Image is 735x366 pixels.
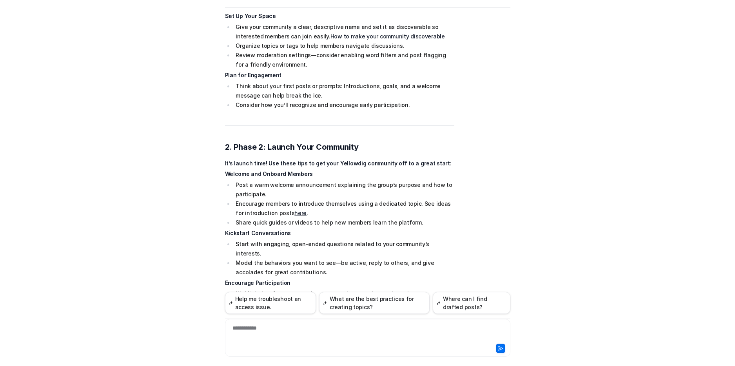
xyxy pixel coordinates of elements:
[294,210,307,216] a: here
[225,13,276,19] strong: Set Up Your Space
[234,239,454,258] li: Start with engaging, open-ended questions related to your community’s interests.
[225,279,291,286] strong: Encourage Participation
[319,292,429,314] button: What are the best practices for creating topics?
[234,180,454,199] li: Post a warm welcome announcement explaining the group’s purpose and how to participate.
[225,72,282,78] strong: Plan for Engagement
[234,199,454,218] li: Encourage members to introduce themselves using a dedicated topic. See ideas for introduction pos...
[225,141,454,152] h2: 2. Phase 2: Launch Your Community
[225,230,291,236] strong: Kickstart Conversations
[234,51,454,69] li: Review moderation settings—consider enabling word filters and post flagging for a friendly enviro...
[234,41,454,51] li: Organize topics or tags to help members navigate discussions.
[225,292,316,314] button: Help me troubleshoot an access issue.
[234,258,454,277] li: Model the behaviors you want to see—be active, reply to others, and give accolades for great cont...
[234,218,454,227] li: Share quick guides or videos to help new members learn the platform.
[330,33,445,40] a: How to make your community discoverable
[234,82,454,100] li: Think about your first posts or prompts: Introductions, goals, and a welcome message can help bre...
[234,100,454,110] li: Consider how you’ll recognize and encourage early participation.
[234,22,454,41] li: Give your community a clear, descriptive name and set it as discoverable so interested members ca...
[225,170,313,177] strong: Welcome and Onboard Members
[433,292,510,314] button: Where can I find drafted posts?
[234,289,454,299] li: Highlight key features: posting, commenting, reacting, and tagging.
[225,160,452,167] strong: It’s launch time! Use these tips to get your Yellowdig community off to a great start:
